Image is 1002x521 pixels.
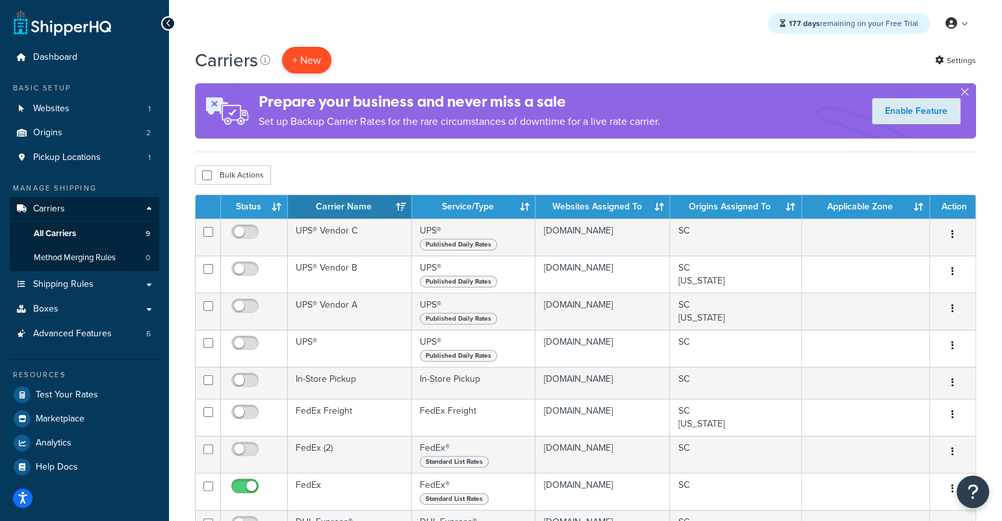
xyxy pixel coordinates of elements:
td: [DOMAIN_NAME] [535,256,670,293]
li: All Carriers [10,222,159,246]
td: [DOMAIN_NAME] [535,219,670,256]
td: FedEx® [412,436,536,473]
li: Carriers [10,197,159,271]
strong: 177 days [789,18,820,29]
span: All Carriers [34,228,76,239]
td: [DOMAIN_NAME] [535,293,670,330]
span: 2 [146,127,151,139]
span: Published Daily Rates [420,313,497,325]
th: Carrier Name: activate to sort column ascending [288,195,412,219]
td: FedEx Freight [412,399,536,436]
li: Pickup Locations [10,146,159,170]
li: Boxes [10,297,159,321]
button: Open Resource Center [957,475,989,508]
a: Shipping Rules [10,273,159,297]
td: [DOMAIN_NAME] [535,436,670,473]
td: UPS® [412,330,536,367]
td: SC [US_STATE] [670,293,802,330]
li: Advanced Features [10,322,159,346]
td: SC [670,436,802,473]
li: Origins [10,121,159,145]
span: Published Daily Rates [420,276,497,287]
span: Shipping Rules [33,279,94,290]
span: Standard List Rates [420,456,489,468]
span: Boxes [33,304,58,315]
td: [DOMAIN_NAME] [535,473,670,510]
span: Analytics [36,438,71,449]
td: SC [US_STATE] [670,399,802,436]
button: Bulk Actions [195,165,271,185]
span: 9 [146,228,150,239]
th: Action [930,195,975,219]
a: Origins 2 [10,121,159,145]
td: FedEx Freight [288,399,412,436]
span: Help Docs [36,462,78,473]
span: Method Merging Rules [34,252,116,263]
a: Dashboard [10,46,159,70]
p: Set up Backup Carrier Rates for the rare circumstances of downtime for a live rate carrier. [259,113,660,131]
th: Status: activate to sort column ascending [221,195,288,219]
td: [DOMAIN_NAME] [535,330,670,367]
li: Test Your Rates [10,383,159,407]
td: SC [US_STATE] [670,256,802,293]
a: Method Merging Rules 0 [10,246,159,270]
td: In-Store Pickup [412,367,536,399]
a: Carriers [10,197,159,221]
a: Pickup Locations 1 [10,146,159,170]
td: SC [670,367,802,399]
td: UPS® Vendor A [288,293,412,330]
a: Settings [935,51,976,70]
th: Applicable Zone: activate to sort column ascending [802,195,930,219]
td: FedEx® [412,473,536,510]
th: Service/Type: activate to sort column ascending [412,195,536,219]
span: Published Daily Rates [420,239,497,250]
span: Carriers [33,204,65,215]
button: + New [282,47,331,73]
h4: Prepare your business and never miss a sale [259,91,660,113]
span: Origins [33,127,62,139]
td: [DOMAIN_NAME] [535,399,670,436]
span: Websites [33,103,70,114]
div: Resources [10,369,159,381]
td: FedEx [288,473,412,510]
td: UPS® [412,293,536,330]
td: [DOMAIN_NAME] [535,367,670,399]
span: Advanced Features [33,328,112,340]
td: UPS® [288,330,412,367]
a: Help Docs [10,455,159,479]
th: Origins Assigned To: activate to sort column ascending [670,195,802,219]
a: Advanced Features 6 [10,322,159,346]
td: UPS® [412,219,536,256]
span: Dashboard [33,52,77,63]
div: Manage Shipping [10,183,159,194]
span: 1 [148,103,151,114]
td: SC [670,219,802,256]
a: Marketplace [10,407,159,431]
span: 0 [146,252,150,263]
a: ShipperHQ Home [14,10,111,36]
a: Websites 1 [10,97,159,121]
span: Marketplace [36,414,84,425]
div: remaining on your Free Trial [768,13,930,34]
td: UPS® Vendor B [288,256,412,293]
span: Test Your Rates [36,390,98,401]
th: Websites Assigned To: activate to sort column ascending [535,195,670,219]
span: 6 [146,328,151,340]
div: Basic Setup [10,83,159,94]
a: Analytics [10,431,159,455]
span: Pickup Locations [33,152,101,163]
a: All Carriers 9 [10,222,159,246]
a: Enable Feature [872,98,960,124]
td: SC [670,330,802,367]
td: UPS® Vendor C [288,219,412,256]
td: SC [670,473,802,510]
li: Method Merging Rules [10,246,159,270]
img: ad-rules-rateshop-fe6ec290ccb7230408bd80ed9643f0289d75e0ffd9eb532fc0e269fcd187b520.png [195,83,259,139]
span: Published Daily Rates [420,350,497,362]
td: In-Store Pickup [288,367,412,399]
